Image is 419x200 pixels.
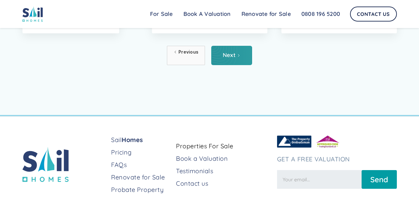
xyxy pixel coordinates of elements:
[145,8,178,20] a: For Sale
[167,46,205,65] a: Previous Page
[22,46,397,65] div: List
[22,147,69,182] img: sail home logo colored
[111,160,171,169] a: FAQs
[176,167,272,175] a: Testimonials
[277,155,397,163] h3: Get a free valuation
[176,154,272,163] a: Book a Valuation
[111,136,171,144] a: SailHomes
[223,52,236,58] div: Next
[350,7,397,21] a: Contact Us
[122,136,143,144] strong: Homes
[176,179,272,188] a: Contact us
[277,167,397,189] form: Newsletter Form
[296,8,345,20] a: 0808 196 5200
[111,148,171,157] a: Pricing
[111,173,171,182] a: Renovate for Sale
[211,46,252,65] a: Next Page
[362,170,397,189] input: Send
[22,6,43,22] img: sail home logo colored
[178,49,198,55] div: Previous
[178,8,236,20] a: Book A Valuation
[176,142,272,150] a: Properties For Sale
[277,170,362,189] input: Your email...
[111,185,171,194] a: Probate Property
[236,8,296,20] a: Renovate for Sale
